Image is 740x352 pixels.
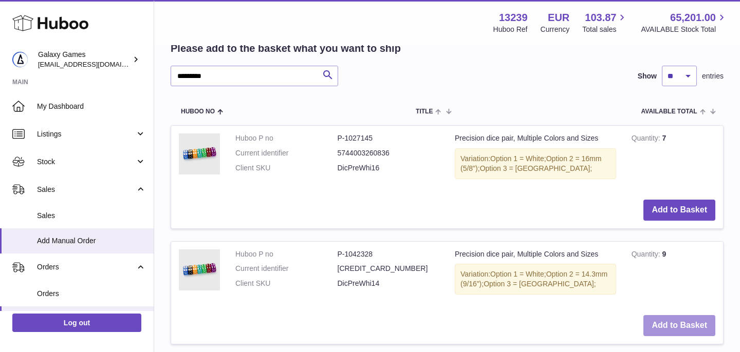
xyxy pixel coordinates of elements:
[455,264,616,295] div: Variation:
[643,315,715,336] button: Add to Basket
[447,242,624,308] td: Precision dice pair, Multiple Colors and Sizes
[37,129,135,139] span: Listings
[37,211,146,221] span: Sales
[447,126,624,192] td: Precision dice pair, Multiple Colors and Sizes
[632,134,662,145] strong: Quantity
[702,71,724,81] span: entries
[38,60,151,68] span: [EMAIL_ADDRESS][DOMAIN_NAME]
[499,11,528,25] strong: 13239
[455,148,616,179] div: Variation:
[548,11,569,25] strong: EUR
[235,148,338,158] dt: Current identifier
[641,108,697,115] span: AVAILABLE Total
[37,102,146,111] span: My Dashboard
[37,289,146,299] span: Orders
[37,262,135,272] span: Orders
[585,11,616,25] span: 103.87
[582,11,628,34] a: 103.87 Total sales
[338,148,440,158] dd: 5744003260836
[632,250,662,261] strong: Quantity
[670,11,716,25] span: 65,201.00
[541,25,570,34] div: Currency
[235,249,338,259] dt: Huboo P no
[37,236,146,246] span: Add Manual Order
[179,249,220,290] img: Precision dice pair, Multiple Colors and Sizes
[480,164,593,172] span: Option 3 = [GEOGRAPHIC_DATA];
[171,42,401,55] h2: Please add to the basket what you want to ship
[493,25,528,34] div: Huboo Ref
[416,108,433,115] span: Title
[12,314,141,332] a: Log out
[338,163,440,173] dd: DicPreWhi16
[490,154,546,163] span: Option 1 = White;
[235,264,338,273] dt: Current identifier
[235,279,338,288] dt: Client SKU
[490,270,546,278] span: Option 1 = White;
[37,157,135,167] span: Stock
[235,133,338,143] dt: Huboo P no
[338,279,440,288] dd: DicPreWhi14
[624,242,723,308] td: 9
[12,52,28,67] img: shop@backgammongalaxy.com
[641,11,728,34] a: 65,201.00 AVAILABLE Stock Total
[338,249,440,259] dd: P-1042328
[643,200,715,221] button: Add to Basket
[582,25,628,34] span: Total sales
[179,133,220,174] img: Precision dice pair, Multiple Colors and Sizes
[235,163,338,173] dt: Client SKU
[484,280,596,288] span: Option 3 = [GEOGRAPHIC_DATA];
[460,154,601,172] span: Option 2 = 16mm (5/8");
[338,133,440,143] dd: P-1027145
[641,25,728,34] span: AVAILABLE Stock Total
[338,264,440,273] dd: [CREDIT_CARD_NUMBER]
[38,50,131,69] div: Galaxy Games
[37,185,135,194] span: Sales
[181,108,215,115] span: Huboo no
[638,71,657,81] label: Show
[624,126,723,192] td: 7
